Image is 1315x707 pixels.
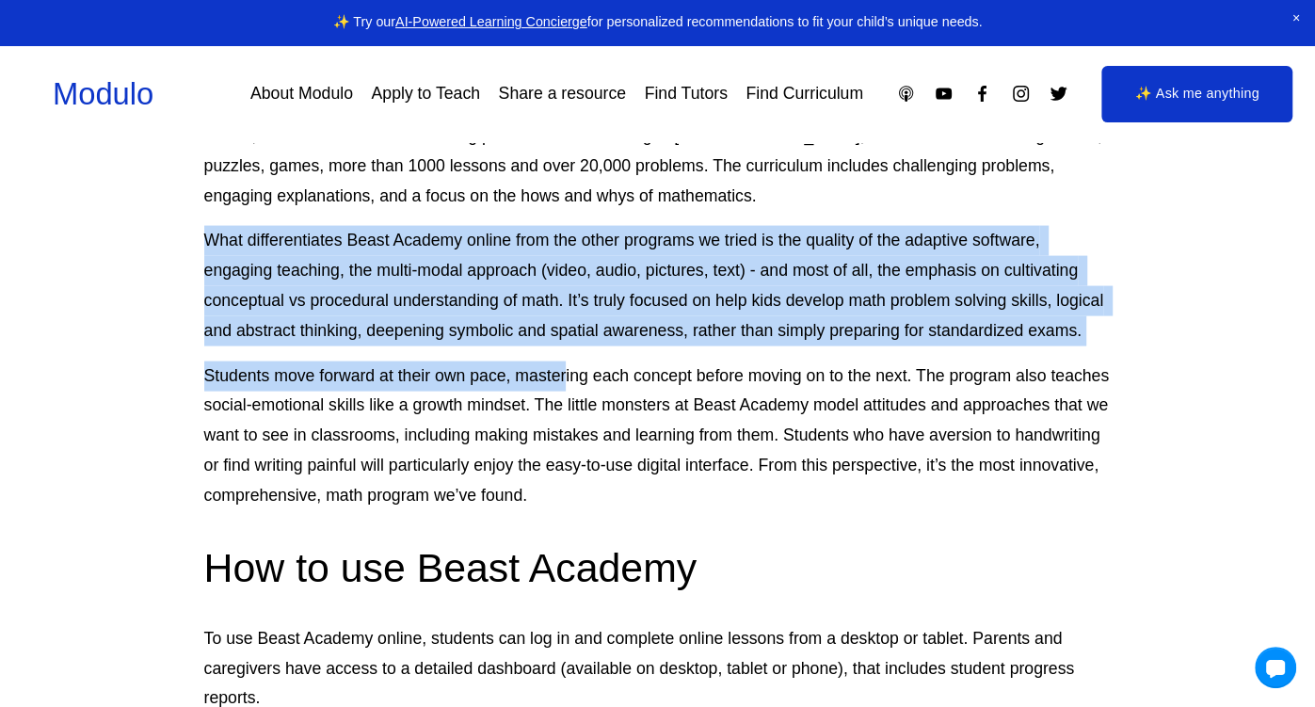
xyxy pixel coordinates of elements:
a: About Modulo [250,77,353,110]
a: Apply to Teach [371,77,480,110]
a: Find Tutors [645,77,728,110]
p: Students move forward at their own pace, mastering each concept before moving on to the next. The... [204,362,1112,511]
a: Facebook [972,84,992,104]
p: What differentiates Beast Academy online from the other programs we tried is the quality of the a... [204,226,1112,345]
a: Instagram [1011,84,1031,104]
h2: How to use Beast Academy [204,541,1112,594]
a: AI-Powered Learning Concierge [395,14,587,29]
a: Apple Podcasts [896,84,916,104]
a: Modulo [53,76,153,111]
a: ✨ Ask me anything [1101,66,1292,122]
a: Share a resource [499,77,626,110]
a: Twitter [1049,84,1068,104]
a: YouTube [934,84,954,104]
a: Find Curriculum [746,77,863,110]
